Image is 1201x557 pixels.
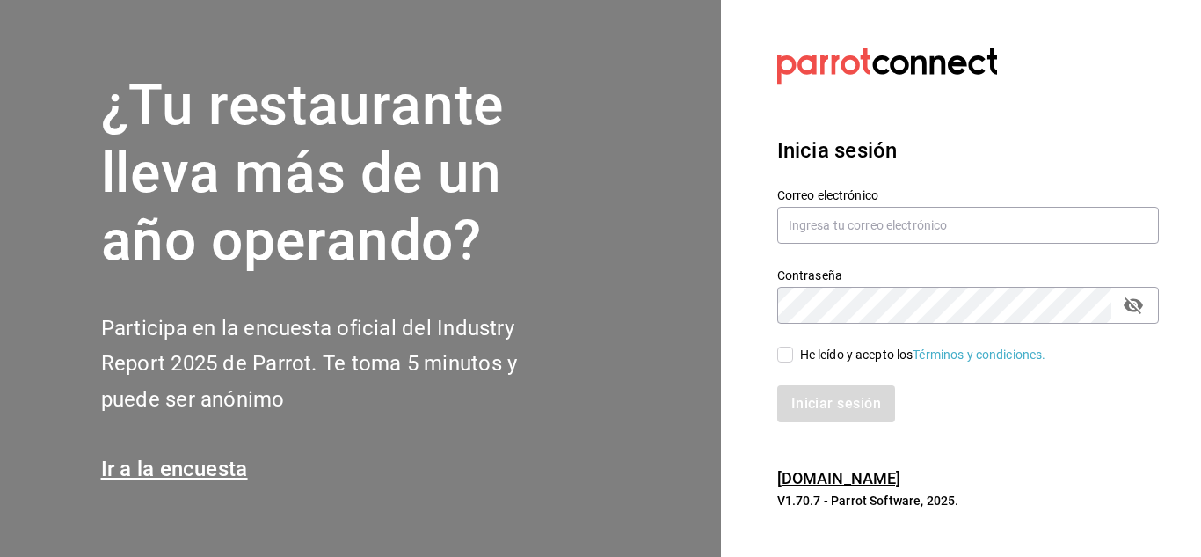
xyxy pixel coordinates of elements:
a: [DOMAIN_NAME] [777,469,901,487]
h1: ¿Tu restaurante lleva más de un año operando? [101,72,576,275]
label: Contraseña [777,269,1159,282]
button: passwordField [1118,290,1148,320]
a: Ir a la encuesta [101,457,248,481]
a: Términos y condiciones. [913,348,1045,362]
input: Ingresa tu correo electrónico [777,207,1159,244]
div: He leído y acepto los [800,346,1046,364]
h2: Participa en la encuesta oficial del Industry Report 2025 de Parrot. Te toma 5 minutos y puede se... [101,311,576,418]
p: V1.70.7 - Parrot Software, 2025. [777,492,1159,509]
h3: Inicia sesión [777,135,1159,166]
label: Correo electrónico [777,189,1159,202]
